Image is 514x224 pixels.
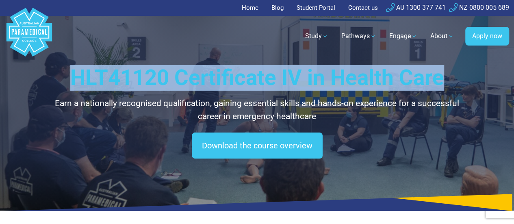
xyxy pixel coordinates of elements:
[449,4,509,11] a: NZ 0800 005 689
[5,16,54,57] a: Australian Paramedical College
[384,25,422,48] a: Engage
[300,25,333,48] a: Study
[43,97,471,123] p: Earn a nationally recognised qualification, gaining essential skills and hands-on experience for ...
[192,133,323,159] a: Download the course overview
[425,25,459,48] a: About
[465,27,509,46] a: Apply now
[386,4,446,11] a: AU 1300 377 741
[43,65,471,91] h1: HLT41120 Certificate IV in Health Care
[336,25,381,48] a: Pathways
